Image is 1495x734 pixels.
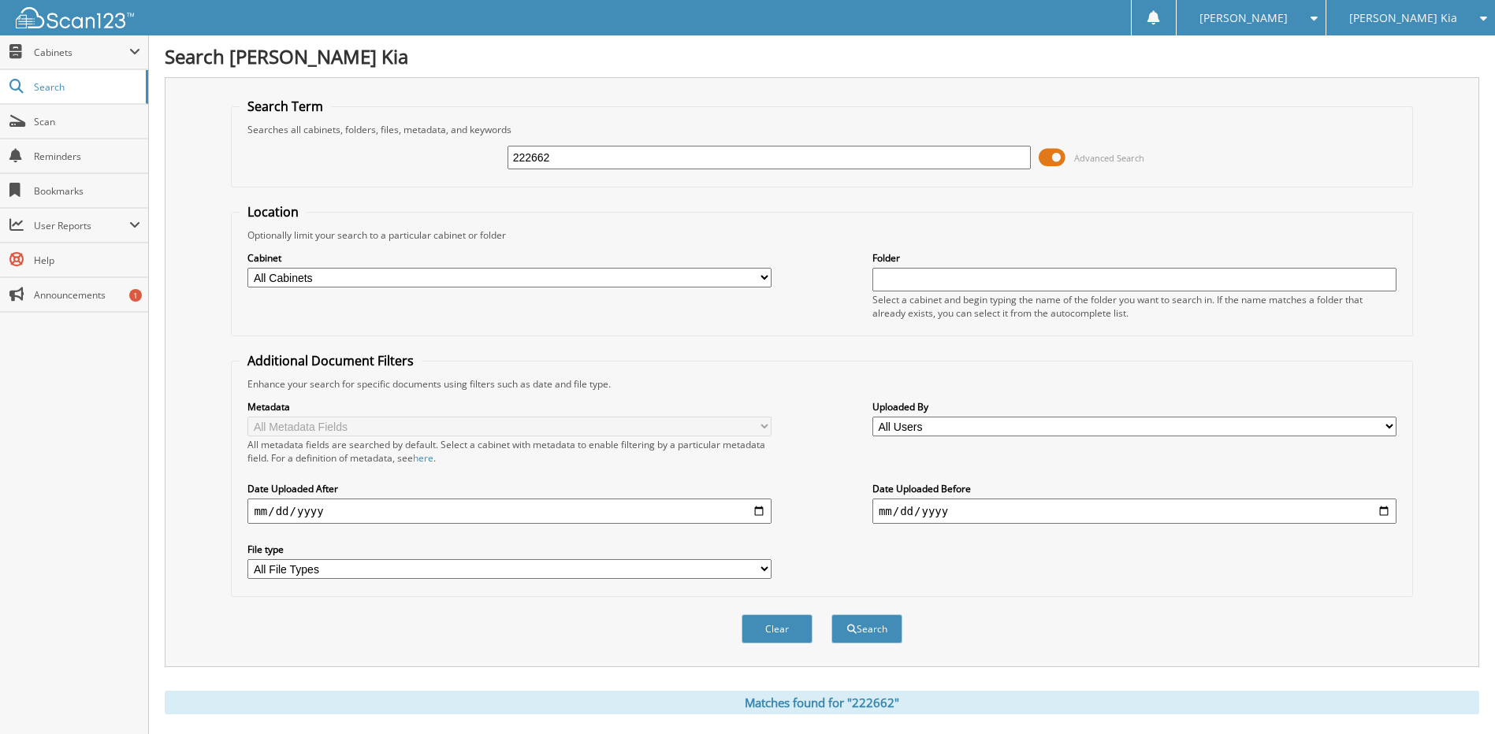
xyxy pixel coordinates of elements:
[240,98,331,115] legend: Search Term
[16,7,134,28] img: scan123-logo-white.svg
[34,254,140,267] span: Help
[240,123,1404,136] div: Searches all cabinets, folders, files, metadata, and keywords
[240,352,422,369] legend: Additional Document Filters
[247,400,772,413] label: Metadata
[413,451,433,465] a: here
[872,499,1396,524] input: end
[240,203,307,221] legend: Location
[247,438,772,465] div: All metadata fields are searched by default. Select a cabinet with metadata to enable filtering b...
[872,482,1396,495] label: Date Uploaded Before
[165,691,1479,714] div: Matches found for "222662"
[872,400,1396,413] label: Uploaded By
[742,614,813,643] button: Clear
[165,43,1479,69] h1: Search [PERSON_NAME] Kia
[1349,13,1457,23] span: [PERSON_NAME] Kia
[247,251,772,265] label: Cabinet
[34,184,140,198] span: Bookmarks
[1074,152,1144,164] span: Advanced Search
[247,499,772,524] input: start
[34,288,140,302] span: Announcements
[34,46,129,59] span: Cabinets
[831,614,902,643] button: Search
[240,228,1404,242] div: Optionally limit your search to a particular cabinet or folder
[34,150,140,163] span: Reminders
[872,293,1396,320] div: Select a cabinet and begin typing the name of the folder you want to search in. If the name match...
[34,80,138,94] span: Search
[129,289,142,302] div: 1
[872,251,1396,265] label: Folder
[247,543,772,556] label: File type
[34,219,129,232] span: User Reports
[240,377,1404,391] div: Enhance your search for specific documents using filters such as date and file type.
[1199,13,1288,23] span: [PERSON_NAME]
[247,482,772,495] label: Date Uploaded After
[34,115,140,128] span: Scan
